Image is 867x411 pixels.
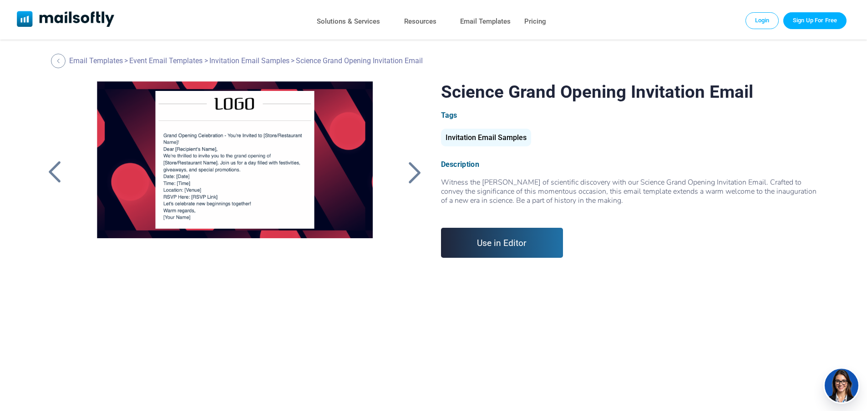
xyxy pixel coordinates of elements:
[441,81,824,102] h1: Science Grand Opening Invitation Email
[441,160,824,169] div: Description
[783,12,847,29] a: Trial
[441,111,824,120] div: Tags
[404,160,426,184] a: Back
[441,228,563,258] a: Use in Editor
[69,56,123,65] a: Email Templates
[441,129,531,146] div: Invitation Email Samples
[441,178,824,214] div: Witness the [PERSON_NAME] of scientific discovery with our Science Grand Opening Invitation Email...
[81,81,388,309] a: Science Grand Opening Invitation Email
[317,15,380,28] a: Solutions & Services
[524,15,546,28] a: Pricing
[209,56,289,65] a: Invitation Email Samples
[404,15,436,28] a: Resources
[51,54,68,68] a: Back
[17,11,115,29] a: Mailsoftly
[43,160,66,184] a: Back
[129,56,203,65] a: Event Email Templates
[745,12,779,29] a: Login
[460,15,511,28] a: Email Templates
[441,137,531,141] a: Invitation Email Samples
